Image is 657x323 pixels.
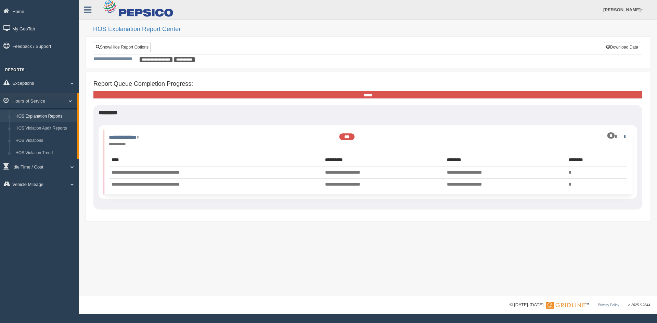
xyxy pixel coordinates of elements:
[93,26,650,33] h2: HOS Explanation Report Center
[104,130,632,194] li: Expand
[598,303,619,307] a: Privacy Policy
[628,303,650,307] span: v. 2025.6.2844
[12,147,77,159] a: HOS Violation Trend
[94,42,151,52] a: Show/Hide Report Options
[12,122,77,135] a: HOS Violation Audit Reports
[12,135,77,147] a: HOS Violations
[12,110,77,123] a: HOS Explanation Reports
[510,301,650,309] div: © [DATE]-[DATE] - ™
[93,81,642,88] h4: Report Queue Completion Progress:
[546,302,585,309] img: Gridline
[604,42,640,52] button: Download Data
